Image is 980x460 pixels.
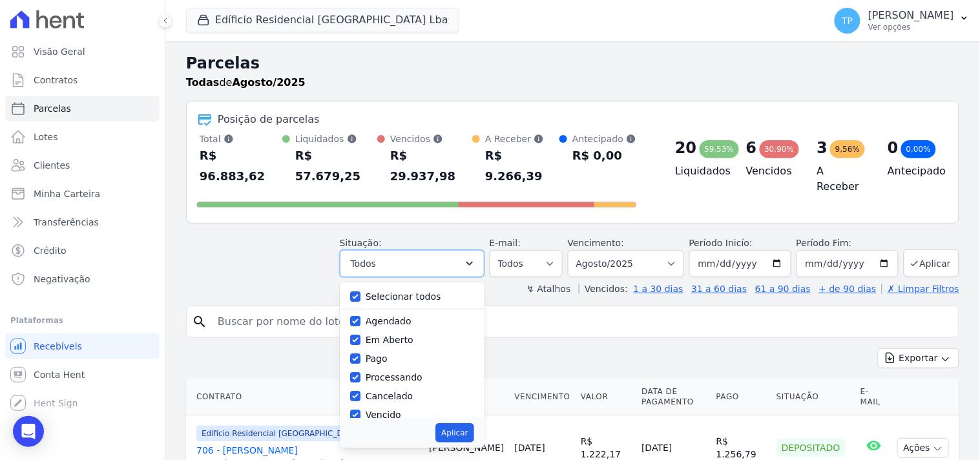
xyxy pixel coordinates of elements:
[10,313,154,328] div: Plataformas
[819,284,877,294] a: + de 90 dias
[218,112,320,127] div: Posição de parcelas
[34,216,99,229] span: Transferências
[34,102,71,115] span: Parcelas
[771,379,855,415] th: Situação
[888,138,899,158] div: 0
[366,353,388,364] label: Pago
[760,140,800,158] div: 30,90%
[34,45,85,58] span: Visão Geral
[5,124,160,150] a: Lotes
[366,391,413,401] label: Cancelado
[5,333,160,359] a: Recebíveis
[366,291,441,302] label: Selecionar todos
[830,140,865,158] div: 9,56%
[196,426,388,441] span: Edíficio Residencial [GEOGRAPHIC_DATA] - LBA
[755,284,811,294] a: 61 a 90 dias
[390,132,472,145] div: Vencidos
[186,8,459,32] button: Edíficio Residencial [GEOGRAPHIC_DATA] Lba
[5,209,160,235] a: Transferências
[689,238,753,248] label: Período Inicío:
[842,16,853,25] span: TP
[366,410,401,420] label: Vencido
[868,22,954,32] p: Ver opções
[186,52,959,75] h2: Parcelas
[34,368,85,381] span: Conta Hent
[233,76,306,89] strong: Agosto/2025
[366,372,422,382] label: Processando
[634,284,683,294] a: 1 a 30 dias
[5,266,160,292] a: Negativação
[34,187,100,200] span: Minha Carteira
[34,340,82,353] span: Recebíveis
[200,132,282,145] div: Total
[700,140,740,158] div: 59,53%
[5,238,160,264] a: Crédito
[746,138,757,158] div: 6
[435,423,474,443] button: Aplicar
[882,284,959,294] a: ✗ Limpar Filtros
[340,250,485,277] button: Todos
[568,238,624,248] label: Vencimento:
[295,145,377,187] div: R$ 57.679,25
[186,76,220,89] strong: Todas
[868,9,954,22] p: [PERSON_NAME]
[186,379,424,415] th: Contrato
[797,236,899,250] label: Período Fim:
[901,140,936,158] div: 0,00%
[485,145,559,187] div: R$ 9.266,39
[576,379,636,415] th: Valor
[34,159,70,172] span: Clientes
[817,163,868,194] h4: A Receber
[5,96,160,121] a: Parcelas
[5,67,160,93] a: Contratos
[897,438,949,458] button: Ações
[5,39,160,65] a: Visão Geral
[888,163,938,179] h4: Antecipado
[186,75,306,90] p: de
[34,74,78,87] span: Contratos
[572,145,636,166] div: R$ 0,00
[34,131,58,143] span: Lotes
[13,416,44,447] div: Open Intercom Messenger
[526,284,570,294] label: ↯ Atalhos
[340,238,382,248] label: Situação:
[824,3,980,39] button: TP [PERSON_NAME] Ver opções
[817,138,828,158] div: 3
[351,256,376,271] span: Todos
[855,379,892,415] th: E-mail
[5,181,160,207] a: Minha Carteira
[210,309,954,335] input: Buscar por nome do lote ou do cliente
[490,238,521,248] label: E-mail:
[515,443,545,453] a: [DATE]
[34,244,67,257] span: Crédito
[691,284,747,294] a: 31 a 60 dias
[5,362,160,388] a: Conta Hent
[390,145,472,187] div: R$ 29.937,98
[485,132,559,145] div: A Receber
[34,273,90,286] span: Negativação
[579,284,628,294] label: Vencidos:
[878,348,959,368] button: Exportar
[366,335,413,345] label: Em Aberto
[675,163,725,179] h4: Liquidados
[572,132,636,145] div: Antecipado
[636,379,711,415] th: Data de Pagamento
[5,152,160,178] a: Clientes
[711,379,771,415] th: Pago
[675,138,696,158] div: 20
[904,249,959,277] button: Aplicar
[192,314,207,329] i: search
[295,132,377,145] div: Liquidados
[746,163,797,179] h4: Vencidos
[366,316,412,326] label: Agendado
[777,439,846,457] div: Depositado
[510,379,576,415] th: Vencimento
[200,145,282,187] div: R$ 96.883,62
